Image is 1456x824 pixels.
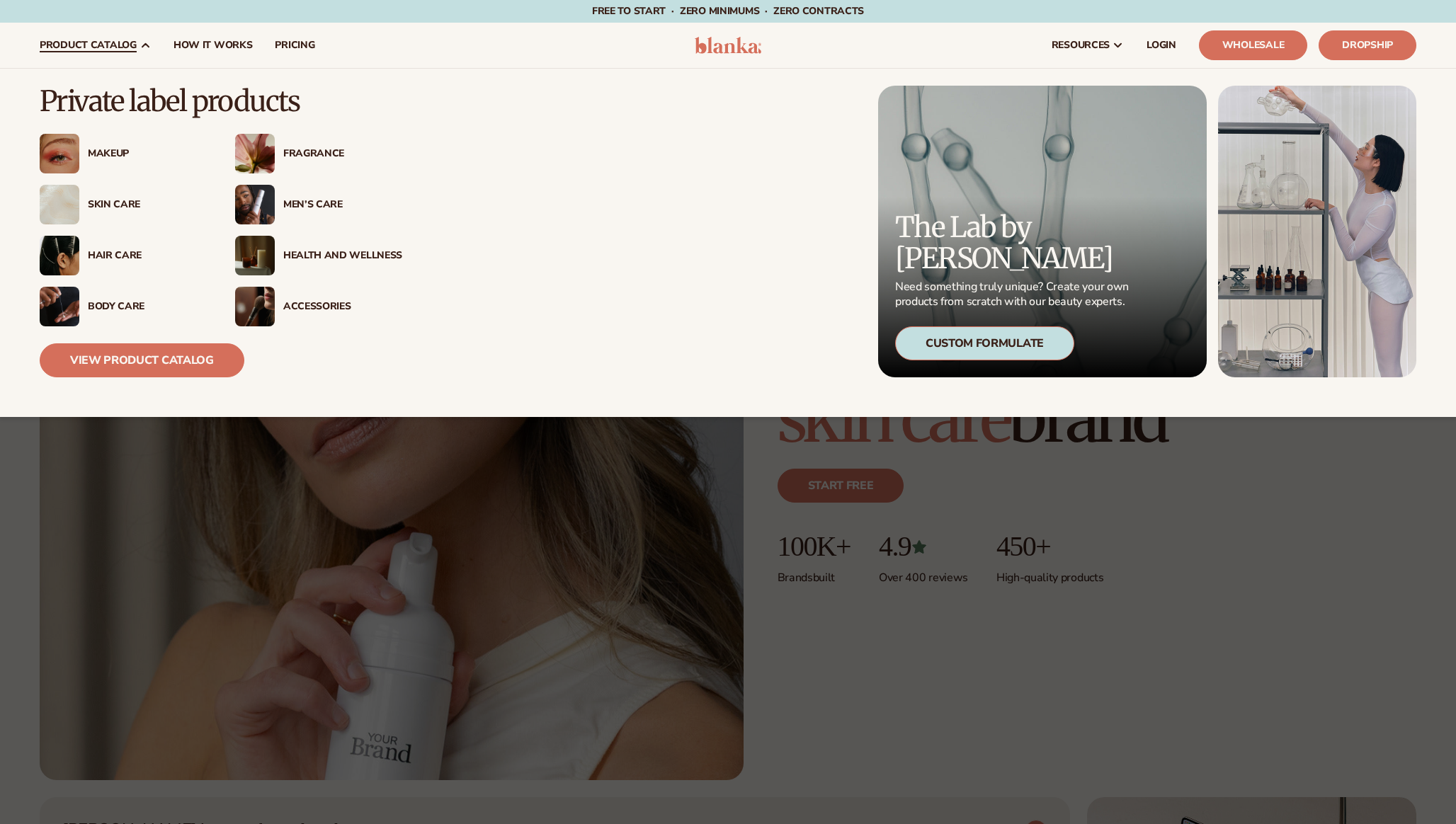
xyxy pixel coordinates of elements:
[40,134,79,173] img: Female with glitter eye makeup.
[1147,40,1176,51] span: LOGIN
[40,40,137,51] span: product catalog
[88,199,207,211] div: Skin Care
[283,301,402,313] div: Accessories
[895,280,1133,309] p: Need something truly unique? Create your own products from scratch with our beauty experts.
[40,287,79,326] img: Male hand applying moisturizer.
[88,148,207,160] div: Makeup
[40,343,244,377] a: View Product Catalog
[174,40,253,51] span: How It Works
[40,134,207,173] a: Female with glitter eye makeup. Makeup
[1319,30,1416,60] a: Dropship
[1135,23,1188,68] a: LOGIN
[1199,30,1307,60] a: Wholesale
[1040,23,1135,68] a: resources
[235,236,275,275] img: Candles and incense on table.
[895,212,1133,274] p: The Lab by [PERSON_NAME]
[235,134,275,173] img: Pink blooming flower.
[695,37,762,54] img: logo
[40,287,207,326] a: Male hand applying moisturizer. Body Care
[283,148,402,160] div: Fragrance
[162,23,264,68] a: How It Works
[40,236,207,275] a: Female hair pulled back with clips. Hair Care
[895,326,1074,360] div: Custom Formulate
[235,236,402,275] a: Candles and incense on table. Health And Wellness
[1218,86,1416,377] img: Female in lab with equipment.
[235,287,402,326] a: Female with makeup brush. Accessories
[283,199,402,211] div: Men’s Care
[1052,40,1110,51] span: resources
[40,86,402,117] p: Private label products
[235,185,275,224] img: Male holding moisturizer bottle.
[28,23,162,68] a: product catalog
[592,4,864,18] span: Free to start · ZERO minimums · ZERO contracts
[878,86,1207,377] a: Microscopic product formula. The Lab by [PERSON_NAME] Need something truly unique? Create your ow...
[235,134,402,173] a: Pink blooming flower. Fragrance
[235,287,275,326] img: Female with makeup brush.
[40,185,79,224] img: Cream moisturizer swatch.
[40,236,79,275] img: Female hair pulled back with clips.
[283,250,402,262] div: Health And Wellness
[88,250,207,262] div: Hair Care
[263,23,326,68] a: pricing
[275,40,314,51] span: pricing
[40,185,207,224] a: Cream moisturizer swatch. Skin Care
[88,301,207,313] div: Body Care
[235,185,402,224] a: Male holding moisturizer bottle. Men’s Care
